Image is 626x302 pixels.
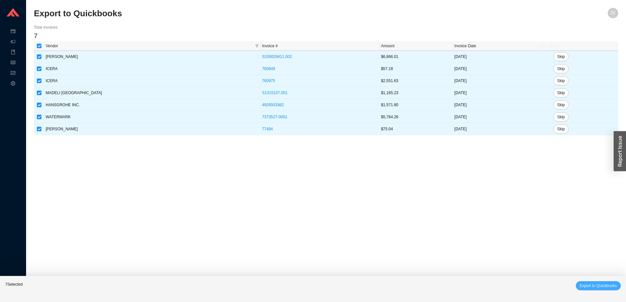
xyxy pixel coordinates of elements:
[11,48,15,58] span: book
[553,64,569,73] button: Skip
[553,124,569,134] button: Skip
[44,123,261,135] td: [PERSON_NAME]
[34,32,37,39] span: 7
[11,68,15,79] span: fund
[44,87,261,99] td: MADELI [GEOGRAPHIC_DATA]
[262,66,275,71] a: 760849
[380,41,453,51] th: Amount
[11,79,15,89] span: setting
[557,78,565,84] span: Skip
[262,103,284,107] a: 4926503362
[380,51,453,63] td: $6,866.01
[553,100,569,109] button: Skip
[557,90,565,96] span: Skip
[11,27,15,37] span: credit-card
[262,115,287,119] a: 7373527-0001
[453,63,543,75] td: [DATE]
[34,24,618,31] div: Total Invoices
[453,99,543,111] td: [DATE]
[380,87,453,99] td: $1,165.23
[380,75,453,87] td: $2,551.63
[576,281,621,290] button: Export to Quickbooks
[44,111,261,123] td: WATERMARK
[380,99,453,111] td: $1,571.80
[557,65,565,72] span: Skip
[453,123,543,135] td: [DATE]
[453,51,543,63] td: [DATE]
[261,41,380,51] th: Invoice #
[580,282,617,289] span: Export to Quickbooks
[453,41,543,51] th: Invoice Date
[380,123,453,135] td: $75.04
[262,91,288,95] a: S1315107.001
[262,54,292,59] a: S100029411.002
[557,53,565,60] span: Skip
[11,58,15,68] span: read
[262,127,273,131] a: 77494
[553,112,569,122] button: Skip
[254,41,260,50] span: filter
[46,43,252,49] span: Vendor
[553,52,569,61] button: Skip
[255,44,259,48] span: filter
[380,63,453,75] td: $57.18
[5,281,467,290] div: 7 Selected
[44,51,261,63] td: [PERSON_NAME]
[557,102,565,108] span: Skip
[557,114,565,120] span: Skip
[610,8,615,18] span: ZE
[262,79,275,83] a: 760975
[34,8,472,19] h2: Export to Quickbooks
[453,75,543,87] td: [DATE]
[44,75,261,87] td: ICERA
[453,87,543,99] td: [DATE]
[553,88,569,97] button: Skip
[553,76,569,85] button: Skip
[44,99,261,111] td: HANSGROHE INC.
[557,126,565,132] span: Skip
[453,111,543,123] td: [DATE]
[380,111,453,123] td: $5,764.26
[44,63,261,75] td: ICERA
